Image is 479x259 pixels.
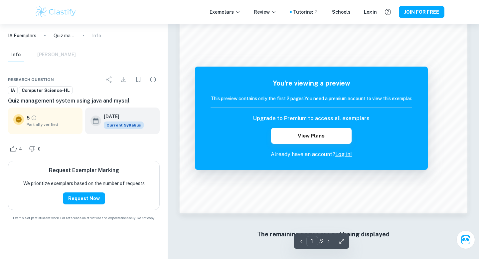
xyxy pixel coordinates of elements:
h6: Upgrade to Premium to access all exemplars [253,115,370,123]
span: Example of past student work. For reference on structure and expectations only. Do not copy. [8,215,160,220]
h6: Quiz management system using java and mysql [8,97,160,105]
a: Login [364,8,377,16]
p: / 2 [319,238,324,245]
p: Review [254,8,276,16]
button: View Plans [271,128,352,144]
button: Request Now [63,192,105,204]
a: IA Exemplars [8,32,36,39]
div: Report issue [146,73,160,86]
p: Quiz management system using java and mysql [54,32,75,39]
p: Exemplars [210,8,240,16]
h6: The remaining pages are not being displayed [193,230,454,239]
span: Current Syllabus [104,122,144,129]
img: Clastify logo [35,5,77,19]
div: Share [102,73,116,86]
div: Bookmark [132,73,145,86]
a: Grade partially verified [31,115,37,121]
button: Ask Clai [456,230,475,249]
span: 4 [15,146,26,152]
div: Download [117,73,130,86]
button: JOIN FOR FREE [399,6,444,18]
span: Computer Science-HL [19,87,72,94]
div: This exemplar is based on the current syllabus. Feel free to refer to it for inspiration/ideas wh... [104,122,144,129]
div: Like [8,143,26,154]
a: Tutoring [293,8,319,16]
h6: [DATE] [104,113,138,120]
p: We prioritize exemplars based on the number of requests [23,180,145,187]
h6: Request Exemplar Marking [49,166,119,174]
a: Log in! [335,151,352,157]
span: Research question [8,77,54,83]
span: 0 [34,146,44,152]
p: Already have an account? [211,150,412,158]
a: IA [8,86,18,95]
span: Partially verified [27,122,77,128]
button: Help and Feedback [382,6,394,18]
button: Info [8,48,24,62]
a: Schools [332,8,351,16]
p: Info [92,32,101,39]
span: IA [8,87,17,94]
div: Dislike [27,143,44,154]
h6: This preview contains only the first 2 pages. You need a premium account to view this exemplar. [211,95,412,102]
h5: You're viewing a preview [211,78,412,88]
a: Computer Science-HL [19,86,73,95]
p: 5 [27,114,30,122]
